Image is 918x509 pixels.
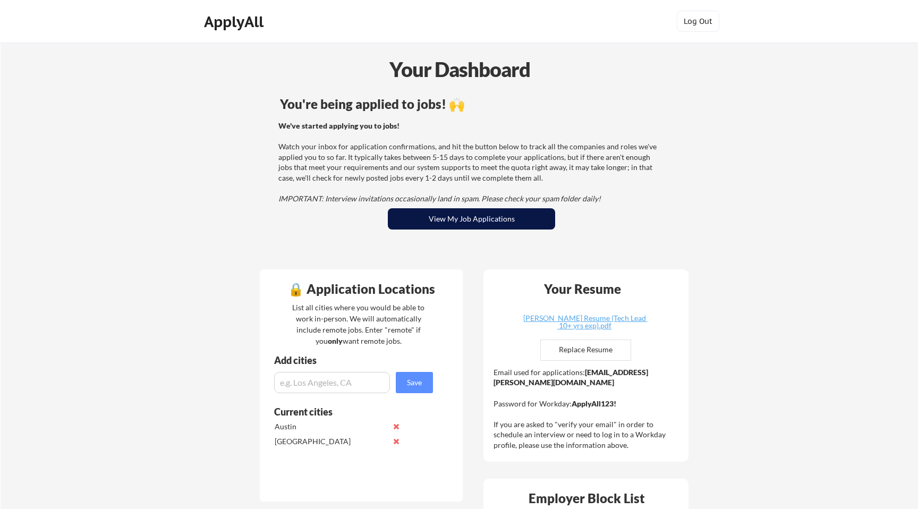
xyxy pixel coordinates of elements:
div: 🔒 Application Locations [262,283,460,295]
div: ApplyAll [204,13,267,31]
a: [PERSON_NAME] Resume (Tech Lead 10+ yrs exp).pdf [521,315,648,331]
div: Watch your inbox for application confirmations, and hit the button below to track all the compani... [278,121,661,204]
input: e.g. Los Angeles, CA [274,372,390,393]
button: Save [396,372,433,393]
strong: only [328,336,343,345]
strong: We've started applying you to jobs! [278,121,399,130]
div: Current cities [274,407,421,417]
div: Email used for applications: Password for Workday: If you are asked to "verify your email" in ord... [494,367,681,451]
div: List all cities where you would be able to work in-person. We will automatically include remote j... [285,302,431,346]
div: Employer Block List [488,492,685,505]
button: View My Job Applications [388,208,555,230]
div: You're being applied to jobs! 🙌 [280,98,663,111]
strong: ApplyAll123! [572,399,616,408]
div: Your Resume [530,283,635,295]
em: IMPORTANT: Interview invitations occasionally land in spam. Please check your spam folder daily! [278,194,601,203]
strong: [EMAIL_ADDRESS][PERSON_NAME][DOMAIN_NAME] [494,368,648,387]
div: Add cities [274,355,436,365]
div: [PERSON_NAME] Resume (Tech Lead 10+ yrs exp).pdf [521,315,648,329]
div: Your Dashboard [1,54,918,84]
div: [GEOGRAPHIC_DATA] [275,436,387,447]
button: Log Out [677,11,719,32]
div: Austin [275,421,387,432]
